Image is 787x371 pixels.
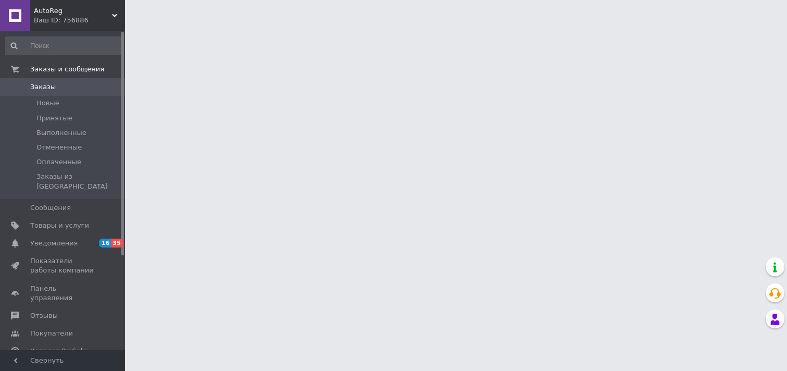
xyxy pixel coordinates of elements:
[36,128,86,138] span: Выполненные
[30,256,96,275] span: Показатели работы компании
[34,6,112,16] span: AutoReg
[30,221,89,230] span: Товары и услуги
[36,157,81,167] span: Оплаченные
[36,114,72,123] span: Принятые
[30,329,73,338] span: Покупатели
[5,36,123,55] input: Поиск
[111,239,123,248] span: 35
[36,143,82,152] span: Отмененные
[34,16,125,25] div: Ваш ID: 756886
[30,311,58,320] span: Отзывы
[30,284,96,303] span: Панель управления
[36,98,59,108] span: Новые
[30,65,104,74] span: Заказы и сообщения
[99,239,111,248] span: 16
[30,203,71,213] span: Сообщения
[30,239,78,248] span: Уведомления
[30,82,56,92] span: Заказы
[36,172,122,191] span: Заказы из [GEOGRAPHIC_DATA]
[30,347,86,356] span: Каталог ProSale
